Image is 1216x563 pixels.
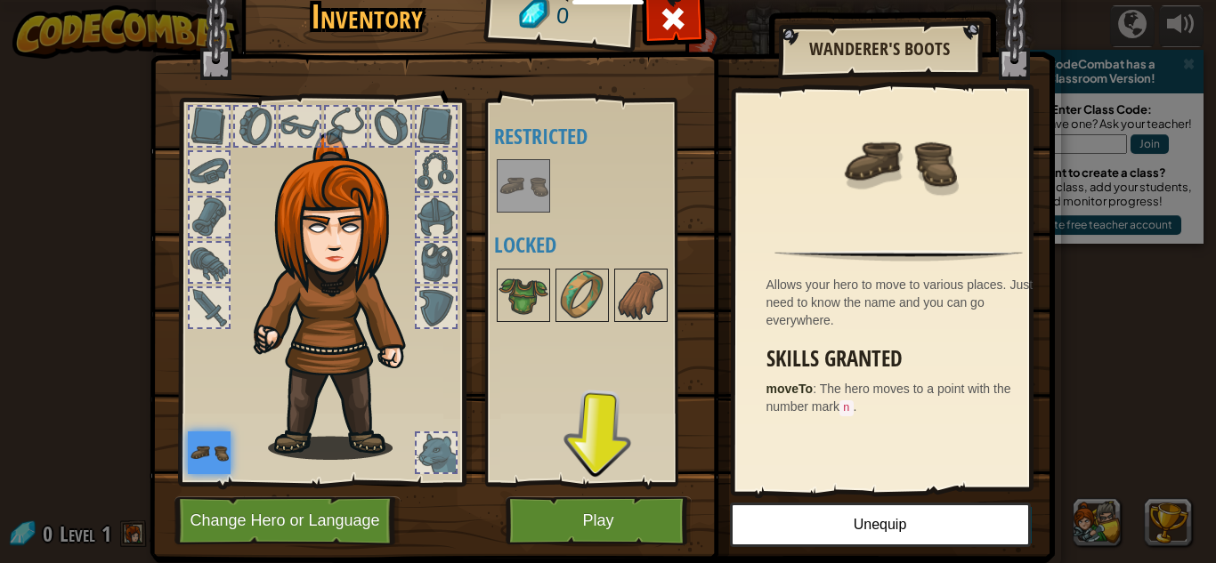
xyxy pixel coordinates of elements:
[766,276,1041,329] div: Allows your hero to move to various places. Just need to know the name and you can go everywhere.
[841,104,957,220] img: portrait.png
[766,382,1011,414] span: The hero moves to a point with the number mark .
[766,382,814,396] strong: moveTo
[246,133,437,460] img: hair_f2.png
[174,496,401,545] button: Change Hero or Language
[499,270,548,320] img: portrait.png
[494,125,717,148] h4: Restricted
[839,400,854,416] code: n
[796,39,963,59] h2: Wanderer's Boots
[774,250,1022,261] img: hr.png
[494,233,717,256] h4: Locked
[616,270,666,320] img: portrait.png
[557,270,607,320] img: portrait.png
[766,347,1041,371] h3: Skills Granted
[506,496,692,545] button: Play
[813,382,820,396] span: :
[730,503,1031,547] button: Unequip
[499,161,548,211] img: portrait.png
[188,431,231,474] img: portrait.png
